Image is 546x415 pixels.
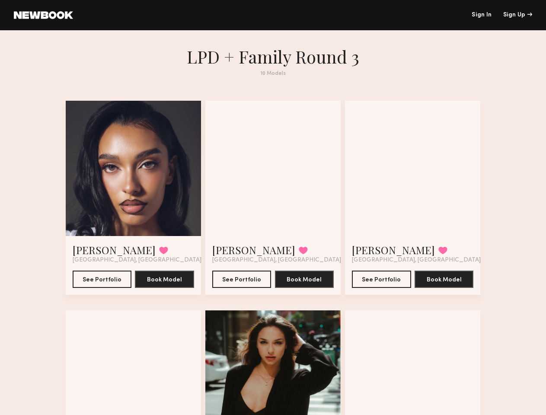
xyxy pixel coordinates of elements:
[118,71,429,77] div: 10 Models
[415,271,474,288] button: Book Model
[503,12,532,18] div: Sign Up
[135,271,194,288] button: Book Model
[212,257,341,264] span: [GEOGRAPHIC_DATA], [GEOGRAPHIC_DATA]
[73,271,132,288] button: See Portfolio
[472,12,492,18] a: Sign In
[73,243,156,257] a: [PERSON_NAME]
[212,271,271,288] button: See Portfolio
[275,275,334,283] a: Book Model
[135,275,194,283] a: Book Model
[415,275,474,283] a: Book Model
[73,257,201,264] span: [GEOGRAPHIC_DATA], [GEOGRAPHIC_DATA]
[212,243,295,257] a: [PERSON_NAME]
[352,257,481,264] span: [GEOGRAPHIC_DATA], [GEOGRAPHIC_DATA]
[352,243,435,257] a: [PERSON_NAME]
[275,271,334,288] button: Book Model
[118,46,429,67] h1: LPD + Family Round 3
[352,271,411,288] button: See Portfolio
